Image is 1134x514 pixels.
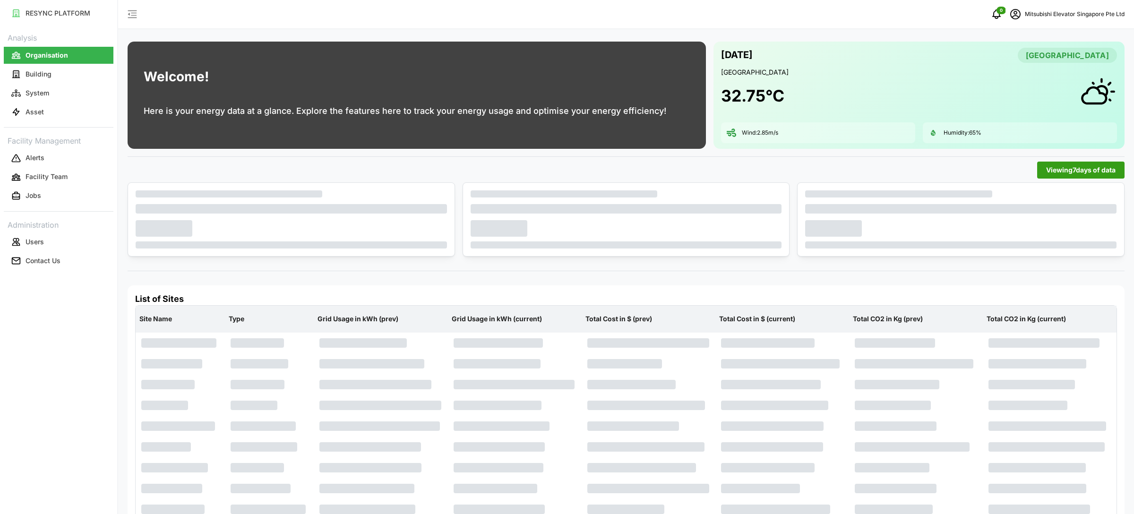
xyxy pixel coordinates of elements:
[4,233,113,250] button: Users
[26,51,68,60] p: Organisation
[4,149,113,168] a: Alerts
[4,169,113,186] button: Facility Team
[721,68,1117,77] p: [GEOGRAPHIC_DATA]
[4,188,113,205] button: Jobs
[450,307,580,331] p: Grid Usage in kWh (current)
[4,46,113,65] a: Organisation
[1037,162,1125,179] button: Viewing7days of data
[227,307,312,331] p: Type
[851,307,981,331] p: Total CO2 in Kg (prev)
[144,67,209,87] h1: Welcome!
[4,4,113,23] a: RESYNC PLATFORM
[1006,5,1025,24] button: schedule
[26,107,44,117] p: Asset
[4,84,113,103] a: System
[4,150,113,167] button: Alerts
[1046,162,1116,178] span: Viewing 7 days of data
[742,129,778,137] p: Wind: 2.85 m/s
[4,47,113,64] button: Organisation
[4,187,113,206] a: Jobs
[135,293,1117,305] h4: List of Sites
[4,217,113,231] p: Administration
[26,9,90,18] p: RESYNC PLATFORM
[26,191,41,200] p: Jobs
[721,47,753,63] p: [DATE]
[4,133,113,147] p: Facility Management
[26,153,44,163] p: Alerts
[4,252,113,269] button: Contact Us
[4,30,113,44] p: Analysis
[26,237,44,247] p: Users
[1000,7,1003,14] span: 0
[717,307,847,331] p: Total Cost in $ (current)
[4,232,113,251] a: Users
[584,307,713,331] p: Total Cost in $ (prev)
[4,65,113,84] a: Building
[316,307,446,331] p: Grid Usage in kWh (prev)
[26,256,60,266] p: Contact Us
[1025,10,1125,19] p: Mitsubishi Elevator Singapore Pte Ltd
[721,86,784,106] h1: 32.75 °C
[944,129,981,137] p: Humidity: 65 %
[4,85,113,102] button: System
[4,168,113,187] a: Facility Team
[137,307,223,331] p: Site Name
[26,172,68,181] p: Facility Team
[4,66,113,83] button: Building
[985,307,1115,331] p: Total CO2 in Kg (current)
[4,251,113,270] a: Contact Us
[1026,48,1109,62] span: [GEOGRAPHIC_DATA]
[4,5,113,22] button: RESYNC PLATFORM
[987,5,1006,24] button: notifications
[4,103,113,120] button: Asset
[26,69,52,79] p: Building
[26,88,49,98] p: System
[144,104,666,118] p: Here is your energy data at a glance. Explore the features here to track your energy usage and op...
